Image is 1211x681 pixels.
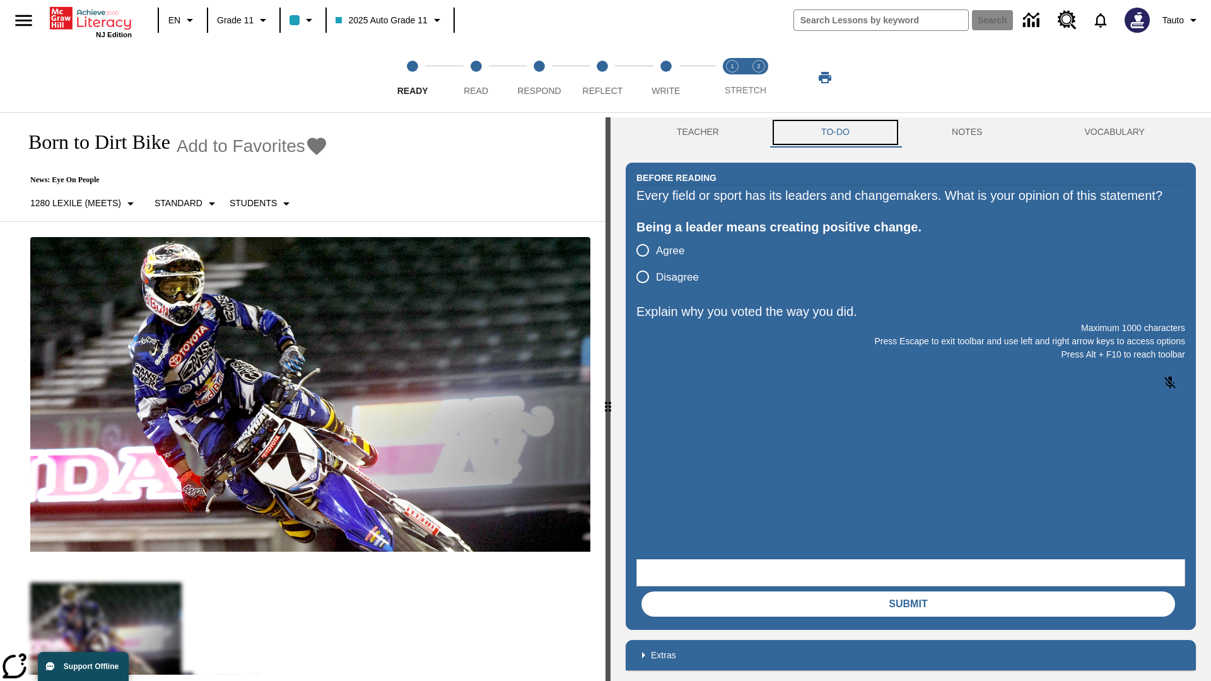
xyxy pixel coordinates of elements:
[656,243,684,259] span: Agree
[805,66,845,89] button: Print
[397,86,428,96] span: Ready
[1155,368,1185,398] button: Click to activate and allow voice recognition
[1033,117,1196,148] button: VOCABULARY
[652,86,680,96] span: Write
[336,14,427,27] span: 2025 Auto Grade 11
[5,2,42,39] button: Open side menu
[629,43,703,112] button: Write step 5 of 5
[636,185,1185,206] div: Every field or sport has its leaders and changemakers. What is your opinion of this statement?
[740,43,777,112] button: Stretch Respond step 2 of 2
[1162,14,1184,27] span: Tauto
[626,640,1196,670] div: Extras
[605,117,611,681] div: Press Enter or Spacebar and then press right and left arrow keys to move the slider
[757,63,760,69] text: 2
[168,14,180,27] span: EN
[725,85,766,95] span: STRETCH
[714,43,751,112] button: Stretch Read step 1 of 2
[503,43,576,112] button: Respond step 3 of 5
[901,117,1033,148] button: NOTES
[177,136,305,156] span: Add to Favorites
[149,192,225,215] button: Scaffolds, Standard
[651,649,676,662] p: Extras
[230,197,277,210] p: Students
[566,43,639,112] button: Reflect step 4 of 5
[1117,4,1157,37] button: Select a new avatar
[212,9,276,32] button: Grade: Grade 11, Select a grade
[1015,3,1050,38] a: Data Center
[636,301,1185,322] p: Explain why you voted the way you did.
[636,348,1185,361] p: Press Alt + F10 to reach toolbar
[636,322,1185,335] p: Maximum 1000 characters
[730,63,734,69] text: 1
[15,131,170,154] h1: Born to Dirt Bike
[284,9,322,32] button: Class color is light blue. Change class color
[50,4,132,38] div: Home
[30,237,590,552] img: Motocross racer James Stewart flies through the air on his dirt bike.
[1157,9,1206,32] button: Profile/Settings
[641,591,1175,617] button: Submit
[177,135,328,157] button: Add to Favorites - Born to Dirt Bike
[64,662,119,671] span: Support Offline
[1050,3,1084,37] a: Resource Center, Will open in new tab
[626,117,770,148] button: Teacher
[583,86,623,96] span: Reflect
[636,335,1185,348] p: Press Escape to exit toolbar and use left and right arrow keys to access options
[30,197,121,210] p: 1280 Lexile (Meets)
[1125,8,1150,33] img: Avatar
[794,10,968,30] input: search field
[611,117,1211,681] div: activity
[15,175,328,185] p: News: Eye On People
[439,43,512,112] button: Read step 2 of 5
[331,9,449,32] button: Class: 2025 Auto Grade 11, Select your class
[636,171,717,185] h2: Before Reading
[96,31,132,38] span: NJ Edition
[38,652,129,681] button: Support Offline
[636,237,709,290] div: poll
[376,43,449,112] button: Ready step 1 of 5
[517,86,561,96] span: Respond
[770,117,901,148] button: TO-DO
[656,269,699,286] span: Disagree
[464,86,488,96] span: Read
[163,9,203,32] button: Language: EN, Select a language
[636,217,1185,237] div: Being a leader means creating positive change.
[225,192,299,215] button: Select Student
[155,197,202,210] p: Standard
[1084,4,1117,37] a: Notifications
[25,192,143,215] button: Select Lexile, 1280 Lexile (Meets)
[5,10,184,21] body: Explain why you voted the way you did. Maximum 1000 characters Press Alt + F10 to reach toolbar P...
[217,14,254,27] span: Grade 11
[626,117,1196,148] div: Instructional Panel Tabs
